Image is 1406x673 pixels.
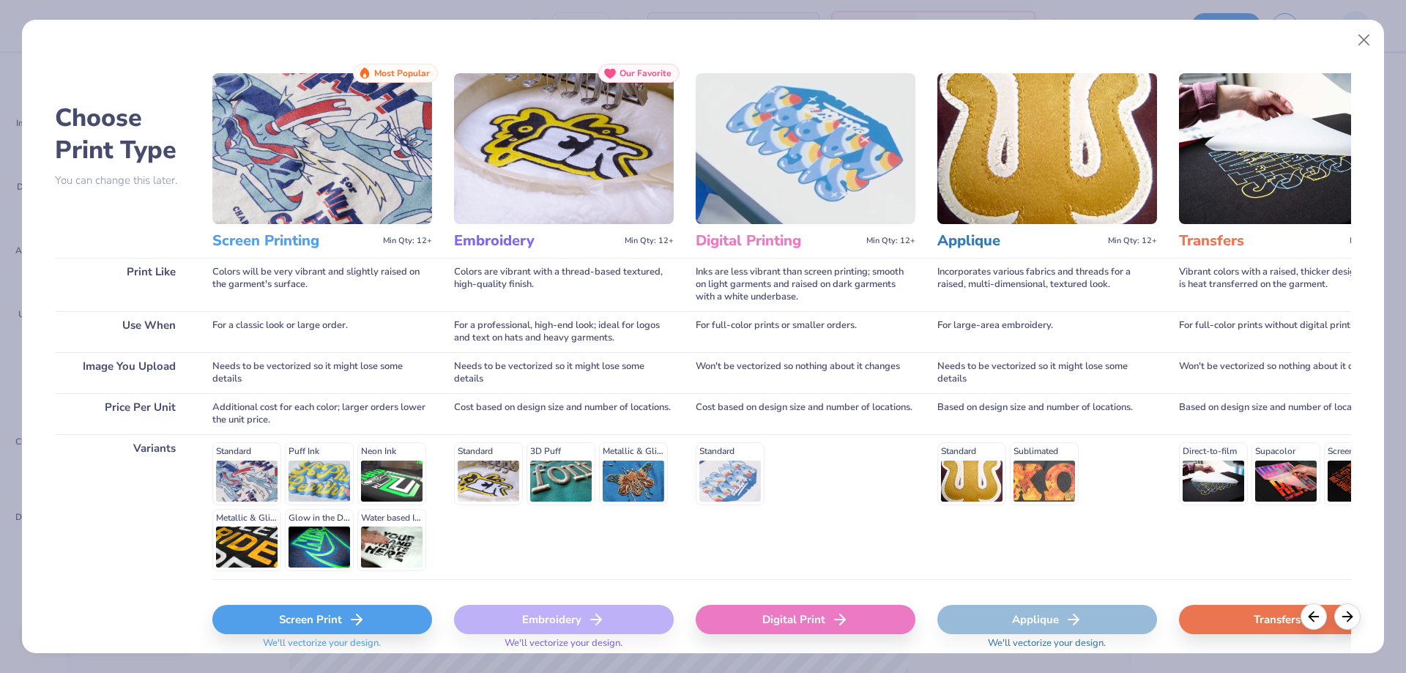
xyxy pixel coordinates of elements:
h3: Embroidery [454,231,619,250]
button: Close [1350,26,1378,54]
div: Digital Print [696,605,915,634]
img: Applique [937,73,1157,224]
div: Variants [55,434,190,579]
div: Print Like [55,258,190,311]
span: Most Popular [374,68,430,78]
div: Won't be vectorized so nothing about it changes [696,352,915,393]
div: Transfers [1179,605,1399,634]
div: Image You Upload [55,352,190,393]
div: For large-area embroidery. [937,311,1157,352]
div: Needs to be vectorized so it might lose some details [212,352,432,393]
span: We'll vectorize your design. [982,637,1112,658]
span: Min Qty: 12+ [383,236,432,246]
div: Vibrant colors with a raised, thicker design since it is heat transferred on the garment. [1179,258,1399,311]
p: You can change this later. [55,174,190,187]
div: Based on design size and number of locations. [937,393,1157,434]
span: We'll vectorize your design. [499,637,628,658]
h3: Applique [937,231,1102,250]
img: Digital Printing [696,73,915,224]
div: Colors will be very vibrant and slightly raised on the garment's surface. [212,258,432,311]
div: Use When [55,311,190,352]
img: Screen Printing [212,73,432,224]
div: Additional cost for each color; larger orders lower the unit price. [212,393,432,434]
div: Cost based on design size and number of locations. [696,393,915,434]
h3: Screen Printing [212,231,377,250]
div: For full-color prints or smaller orders. [696,311,915,352]
span: We'll vectorize your design. [257,637,387,658]
div: Needs to be vectorized so it might lose some details [937,352,1157,393]
div: Cost based on design size and number of locations. [454,393,674,434]
h2: Choose Print Type [55,102,190,166]
div: Applique [937,605,1157,634]
div: For full-color prints without digital printing. [1179,311,1399,352]
span: Min Qty: 12+ [1350,236,1399,246]
span: Min Qty: 12+ [625,236,674,246]
div: Colors are vibrant with a thread-based textured, high-quality finish. [454,258,674,311]
div: Needs to be vectorized so it might lose some details [454,352,674,393]
span: Min Qty: 12+ [1108,236,1157,246]
div: Based on design size and number of locations. [1179,393,1399,434]
div: Price Per Unit [55,393,190,434]
div: Screen Print [212,605,432,634]
div: Inks are less vibrant than screen printing; smooth on light garments and raised on dark garments ... [696,258,915,311]
div: For a professional, high-end look; ideal for logos and text on hats and heavy garments. [454,311,674,352]
span: Our Favorite [620,68,672,78]
img: Embroidery [454,73,674,224]
h3: Transfers [1179,231,1344,250]
h3: Digital Printing [696,231,860,250]
img: Transfers [1179,73,1399,224]
span: Min Qty: 12+ [866,236,915,246]
div: For a classic look or large order. [212,311,432,352]
div: Embroidery [454,605,674,634]
div: Won't be vectorized so nothing about it changes [1179,352,1399,393]
div: Incorporates various fabrics and threads for a raised, multi-dimensional, textured look. [937,258,1157,311]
